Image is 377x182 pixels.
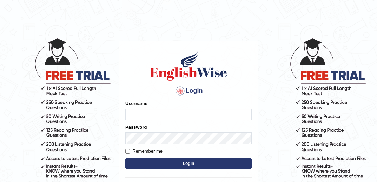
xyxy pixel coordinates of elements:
label: Remember me [125,148,163,155]
label: Password [125,124,147,131]
h4: Login [125,85,252,97]
input: Remember me [125,149,130,154]
button: Login [125,158,252,169]
img: Logo of English Wise sign in for intelligent practice with AI [148,50,229,82]
label: Username [125,100,147,107]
